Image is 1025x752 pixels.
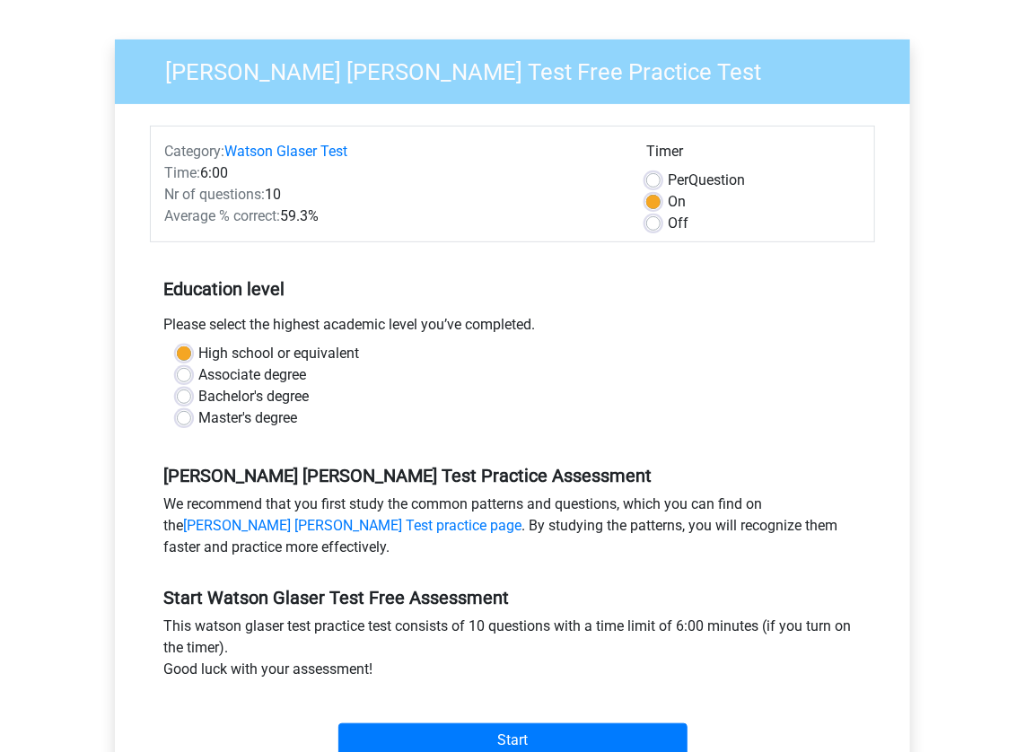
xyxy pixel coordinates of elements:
[164,186,265,203] span: Nr of questions:
[163,465,862,486] h5: [PERSON_NAME] [PERSON_NAME] Test Practice Assessment
[198,407,297,429] label: Master's degree
[164,164,200,181] span: Time:
[163,271,862,307] h5: Education level
[163,587,862,608] h5: Start Watson Glaser Test Free Assessment
[144,51,897,86] h3: [PERSON_NAME] [PERSON_NAME] Test Free Practice Test
[151,184,633,205] div: 10
[150,494,875,565] div: We recommend that you first study the common patterns and questions, which you can find on the . ...
[198,386,309,407] label: Bachelor's degree
[150,616,875,687] div: This watson glaser test practice test consists of 10 questions with a time limit of 6:00 minutes ...
[668,191,686,213] label: On
[198,364,306,386] label: Associate degree
[224,143,347,160] a: Watson Glaser Test
[198,343,359,364] label: High school or equivalent
[668,171,688,188] span: Per
[151,162,633,184] div: 6:00
[164,143,224,160] span: Category:
[183,517,521,534] a: [PERSON_NAME] [PERSON_NAME] Test practice page
[164,207,280,224] span: Average % correct:
[151,205,633,227] div: 59.3%
[150,314,875,343] div: Please select the highest academic level you’ve completed.
[646,141,861,170] div: Timer
[668,170,745,191] label: Question
[668,213,688,234] label: Off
